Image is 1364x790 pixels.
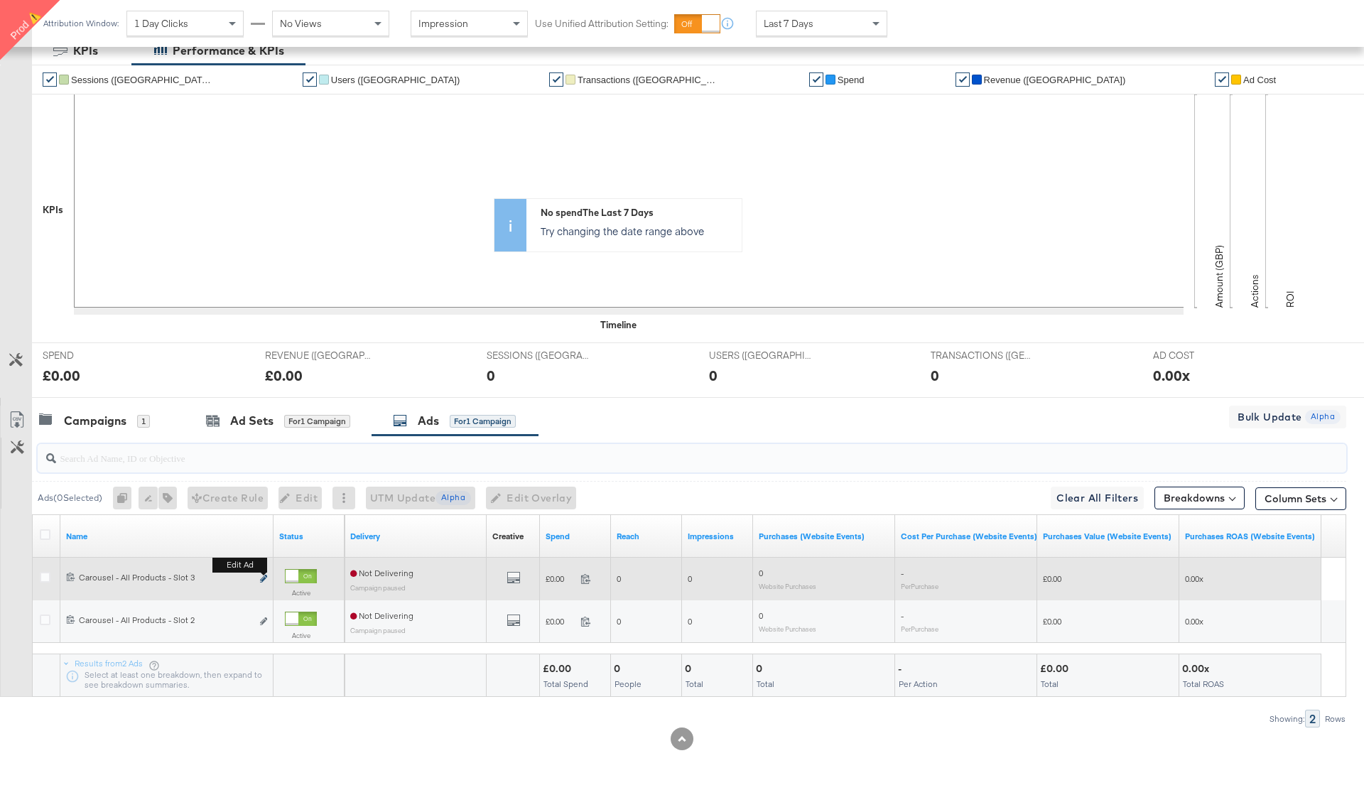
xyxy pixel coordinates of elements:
div: No spend The Last 7 Days [541,206,735,220]
sub: Per Purchase [901,582,938,590]
div: KPIs [73,43,98,59]
span: 0 [617,616,621,627]
a: Ad Name. [66,531,268,542]
span: - [901,610,904,621]
span: Spend [838,75,865,85]
button: Column Sets [1255,487,1346,510]
a: Shows the creative associated with your ad. [492,531,524,542]
div: 2 [1305,710,1320,727]
button: Breakdowns [1154,487,1245,509]
div: 0 [709,365,718,386]
span: - [901,568,904,578]
span: AD COST [1153,349,1260,362]
span: £0.00 [546,616,575,627]
span: USERS ([GEOGRAPHIC_DATA]) [709,349,816,362]
span: 0.00x [1185,616,1203,627]
div: Rows [1324,714,1346,724]
div: Ads [418,413,439,429]
span: 1 Day Clicks [134,17,188,30]
span: 0 [688,573,692,584]
a: The number of times a purchase was made tracked by your Custom Audience pixel on your website aft... [759,531,889,542]
a: The total value of the purchase actions tracked by your Custom Audience pixel on your website aft... [1043,531,1174,542]
div: 0.00x [1182,662,1213,676]
div: 0 [487,365,495,386]
button: Edit ad [259,572,268,587]
input: Search Ad Name, ID or Objective [56,438,1226,466]
span: No Views [280,17,322,30]
span: People [615,678,642,689]
div: 0 [756,662,767,676]
span: 0 [759,568,763,578]
span: Not Delivering [350,610,413,621]
a: Shows the current state of your Ad. [279,531,339,542]
label: Active [285,588,317,597]
span: SPEND [43,349,149,362]
sub: Website Purchases [759,624,816,633]
div: 0.00x [1153,365,1190,386]
div: 1 [137,415,150,428]
span: 0 [617,573,621,584]
div: £0.00 [543,662,575,676]
span: £0.00 [546,573,575,584]
span: SESSIONS ([GEOGRAPHIC_DATA]) [487,349,593,362]
div: 0 [931,365,939,386]
div: Carousel - All Products - Slot 2 [79,615,251,626]
span: Clear All Filters [1056,489,1138,507]
div: for 1 Campaign [284,415,350,428]
a: ✔ [549,72,563,87]
div: Ad Sets [230,413,274,429]
span: Bulk Update [1238,408,1301,426]
div: 0 [113,487,139,509]
div: £0.00 [265,365,303,386]
span: 0 [759,610,763,621]
span: Total [757,678,774,689]
sub: Per Purchase [901,624,938,633]
span: Last 7 Days [764,17,813,30]
a: ✔ [956,72,970,87]
span: Total [686,678,703,689]
a: Reflects the ability of your Ad to achieve delivery. [350,531,481,542]
span: Transactions ([GEOGRAPHIC_DATA]) [578,75,720,85]
a: The total amount spent to date. [546,531,605,542]
span: Total Spend [543,678,588,689]
label: Use Unified Attribution Setting: [535,17,669,31]
div: 0 [614,662,624,676]
div: Performance & KPIs [173,43,284,59]
span: 0.00x [1185,573,1203,584]
p: Try changing the date range above [541,224,735,238]
a: The total value of the purchase actions divided by spend tracked by your Custom Audience pixel on... [1185,531,1316,542]
button: Bulk Update Alpha [1229,406,1346,428]
b: Edit ad [212,558,267,573]
div: Attribution Window: [43,18,119,28]
label: Active [285,631,317,640]
a: ✔ [809,72,823,87]
span: Sessions ([GEOGRAPHIC_DATA]) [71,75,213,85]
span: £0.00 [1043,616,1061,627]
span: TRANSACTIONS ([GEOGRAPHIC_DATA]) [931,349,1037,362]
span: Total [1041,678,1059,689]
a: The average cost for each purchase tracked by your Custom Audience pixel on your website after pe... [901,531,1037,542]
span: Impression [418,17,468,30]
div: £0.00 [1040,662,1073,676]
a: ✔ [1215,72,1229,87]
div: 0 [685,662,695,676]
div: Ads ( 0 Selected) [38,492,102,504]
span: Ad Cost [1243,75,1276,85]
div: Campaigns [64,413,126,429]
div: - [898,662,906,676]
span: 0 [688,616,692,627]
div: Carousel - All Products - Slot 3 [79,572,251,583]
sub: Campaign paused [350,583,406,592]
span: Users ([GEOGRAPHIC_DATA]) [331,75,460,85]
div: for 1 Campaign [450,415,516,428]
span: Alpha [1305,410,1341,423]
span: Not Delivering [350,568,413,578]
sub: Website Purchases [759,582,816,590]
div: £0.00 [43,365,80,386]
sub: Campaign paused [350,626,406,634]
a: ✔ [43,72,57,87]
div: Creative [492,531,524,542]
span: Total ROAS [1183,678,1224,689]
span: £0.00 [1043,573,1061,584]
span: Revenue ([GEOGRAPHIC_DATA]) [984,75,1126,85]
